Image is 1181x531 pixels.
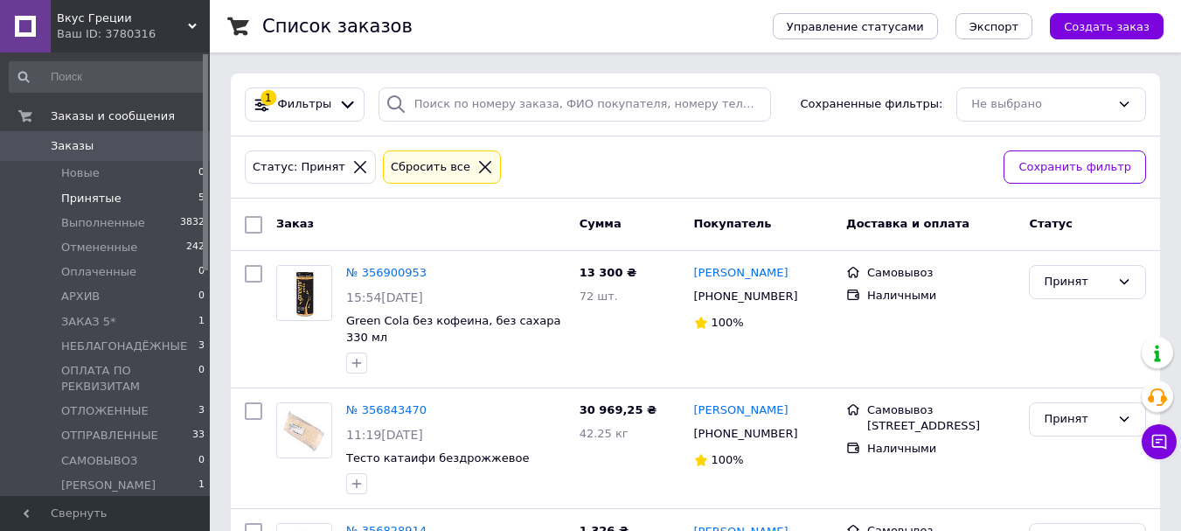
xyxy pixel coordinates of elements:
button: Экспорт [955,13,1032,39]
span: ОПЛАТА ПО РЕКВИЗИТАМ [61,363,198,395]
span: 30 969,25 ₴ [580,403,656,416]
div: [PHONE_NUMBER] [691,423,802,445]
span: ОТЛОЖЕННЫЕ [61,403,149,419]
span: Выполненные [61,215,145,231]
span: 13 300 ₴ [580,266,636,279]
div: Ваш ID: 3780316 [57,26,210,42]
div: 1 [261,90,276,106]
span: 5 [198,191,205,206]
a: № 356843470 [346,403,427,416]
div: Самовывоз [867,402,1015,418]
a: [PERSON_NAME] [694,402,788,419]
span: 3 [198,403,205,419]
span: Покупатель [694,217,772,230]
span: 0 [198,363,205,395]
div: [STREET_ADDRESS] [867,418,1015,434]
span: 0 [198,289,205,304]
button: Создать заказ [1050,13,1164,39]
div: [PHONE_NUMBER] [691,285,802,308]
a: Создать заказ [1032,19,1164,32]
span: 1 [198,478,205,493]
span: 242 [186,240,205,255]
a: Фото товару [276,265,332,321]
span: 3 [198,339,205,354]
span: 1 [198,314,205,330]
a: Green Cola без кофеина, без сахара 330 мл [346,314,560,344]
a: Тесто катаифи бездрожжевое [346,451,529,465]
div: Наличными [867,288,1015,304]
span: 100% [712,316,744,329]
span: 0 [198,165,205,181]
div: Наличными [867,441,1015,457]
a: № 356900953 [346,266,427,279]
span: 42.25 кг [580,427,629,440]
span: Отмененные [61,240,137,255]
span: Оплаченные [61,264,136,280]
span: 15:54[DATE] [346,290,423,304]
div: Принят [1044,273,1110,291]
span: 0 [198,264,205,280]
a: Фото товару [276,402,332,458]
h1: Список заказов [262,16,413,37]
span: Вкус Греции [57,10,188,26]
span: Создать заказ [1064,20,1150,33]
span: Экспорт [969,20,1018,33]
button: Управление статусами [773,13,938,39]
input: Поиск по номеру заказа, ФИО покупателя, номеру телефона, Email, номеру накладной [379,87,771,122]
span: НЕБЛАГОНАДЁЖНЫЕ [61,339,187,354]
span: Статус [1029,217,1073,230]
img: Фото товару [277,403,331,458]
button: Чат с покупателем [1142,424,1177,459]
span: Заказы и сообщения [51,108,175,124]
div: Сбросить все [387,158,474,177]
span: Сохранить фильтр [1018,158,1131,177]
span: Доставка и оплата [846,217,969,230]
img: Фото товару [277,266,331,320]
span: 100% [712,453,744,466]
input: Поиск [9,61,206,93]
span: Сумма [580,217,622,230]
span: Сохраненные фильтры: [801,96,943,113]
div: Принят [1044,410,1110,429]
span: [PERSON_NAME] [61,478,156,493]
span: 33 [192,428,205,444]
span: Заказы [51,138,94,154]
span: Управление статусами [787,20,924,33]
span: 11:19[DATE] [346,428,423,442]
span: Новые [61,165,100,181]
span: Принятые [61,191,122,206]
span: 0 [198,453,205,469]
span: Фильтры [278,96,332,113]
span: 3832 [180,215,205,231]
button: Сохранить фильтр [1004,150,1146,185]
span: 72 шт. [580,290,618,303]
span: ЗАКАЗ 5* [61,314,116,330]
span: САМОВЫВОЗ [61,453,137,469]
div: Не выбрано [971,95,1110,114]
span: АРХИВ [61,289,100,304]
div: Статус: Принят [249,158,349,177]
div: Самовывоз [867,265,1015,281]
span: Заказ [276,217,314,230]
a: [PERSON_NAME] [694,265,788,282]
span: ОТПРАВЛЕННЫЕ [61,428,158,444]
